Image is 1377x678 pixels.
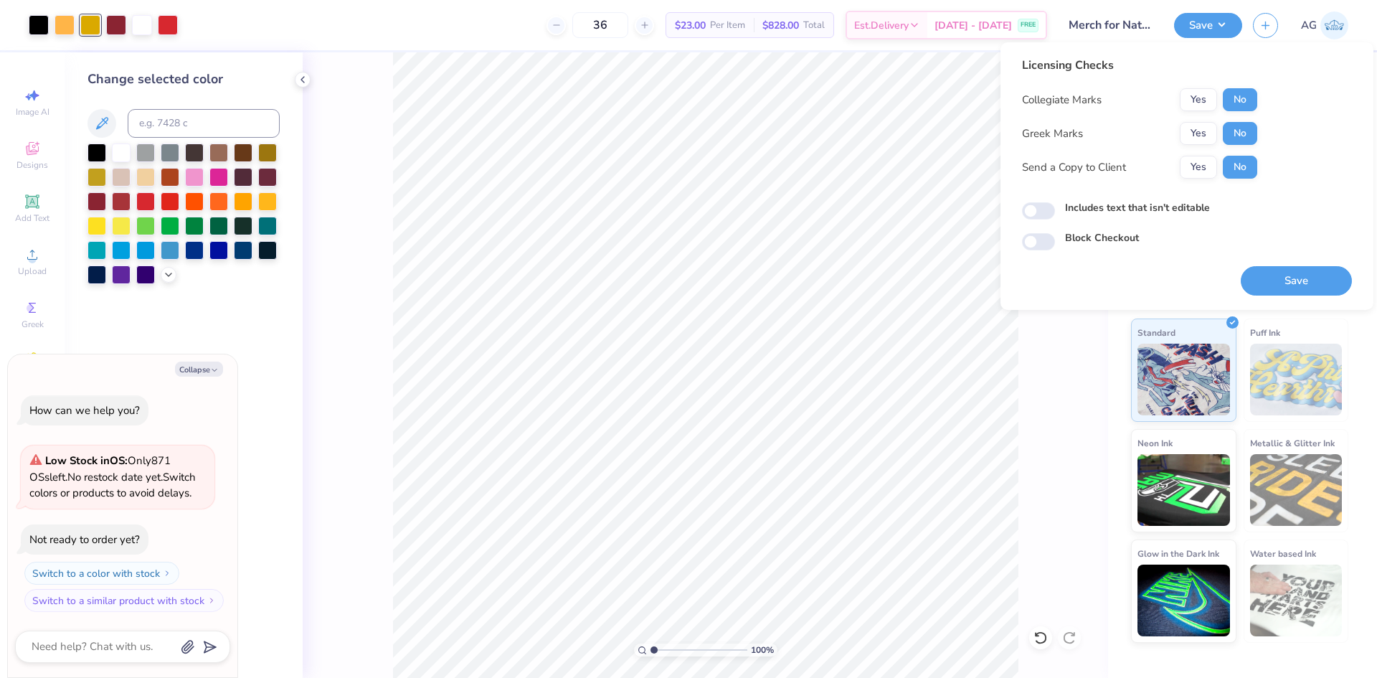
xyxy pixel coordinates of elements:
span: $23.00 [675,18,706,33]
span: Only 871 OSs left. Switch colors or products to avoid delays. [29,453,196,500]
span: Glow in the Dark Ink [1137,546,1219,561]
span: Water based Ink [1250,546,1316,561]
div: Not ready to order yet? [29,532,140,547]
img: Puff Ink [1250,344,1343,415]
span: Neon Ink [1137,435,1173,451]
input: Untitled Design [1058,11,1163,39]
button: No [1223,122,1257,145]
label: Includes text that isn't editable [1065,200,1210,215]
img: Aljosh Eyron Garcia [1320,11,1348,39]
span: Image AI [16,106,49,118]
span: Greek [22,319,44,330]
img: Neon Ink [1137,454,1230,526]
button: Save [1174,13,1242,38]
strong: Low Stock in OS : [45,453,128,468]
span: Per Item [710,18,745,33]
button: No [1223,88,1257,111]
a: AG [1301,11,1348,39]
div: Change selected color [87,70,280,89]
img: Glow in the Dark Ink [1137,565,1230,636]
span: 100 % [751,644,774,656]
button: No [1223,156,1257,179]
span: Designs [16,159,48,171]
div: Greek Marks [1022,126,1083,142]
button: Save [1241,266,1352,296]
div: How can we help you? [29,403,140,418]
button: Yes [1180,156,1217,179]
img: Switch to a color with stock [163,569,171,578]
div: Licensing Checks [1022,57,1257,74]
span: Puff Ink [1250,325,1280,340]
span: $828.00 [762,18,799,33]
button: Switch to a color with stock [24,562,179,585]
img: Metallic & Glitter Ink [1250,454,1343,526]
img: Standard [1137,344,1230,415]
span: No restock date yet. [67,470,163,484]
span: FREE [1021,20,1036,30]
input: e.g. 7428 c [128,109,280,138]
span: Standard [1137,325,1175,340]
span: Add Text [15,212,49,224]
label: Block Checkout [1065,230,1139,245]
div: Send a Copy to Client [1022,159,1126,176]
img: Water based Ink [1250,565,1343,636]
span: [DATE] - [DATE] [934,18,1012,33]
span: AG [1301,17,1317,34]
button: Yes [1180,122,1217,145]
span: Est. Delivery [854,18,909,33]
button: Switch to a similar product with stock [24,589,224,612]
span: Total [803,18,825,33]
img: Switch to a similar product with stock [207,596,216,605]
span: Metallic & Glitter Ink [1250,435,1335,451]
div: Collegiate Marks [1022,92,1102,108]
button: Collapse [175,362,223,377]
button: Yes [1180,88,1217,111]
input: – – [572,12,628,38]
span: Upload [18,265,47,277]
